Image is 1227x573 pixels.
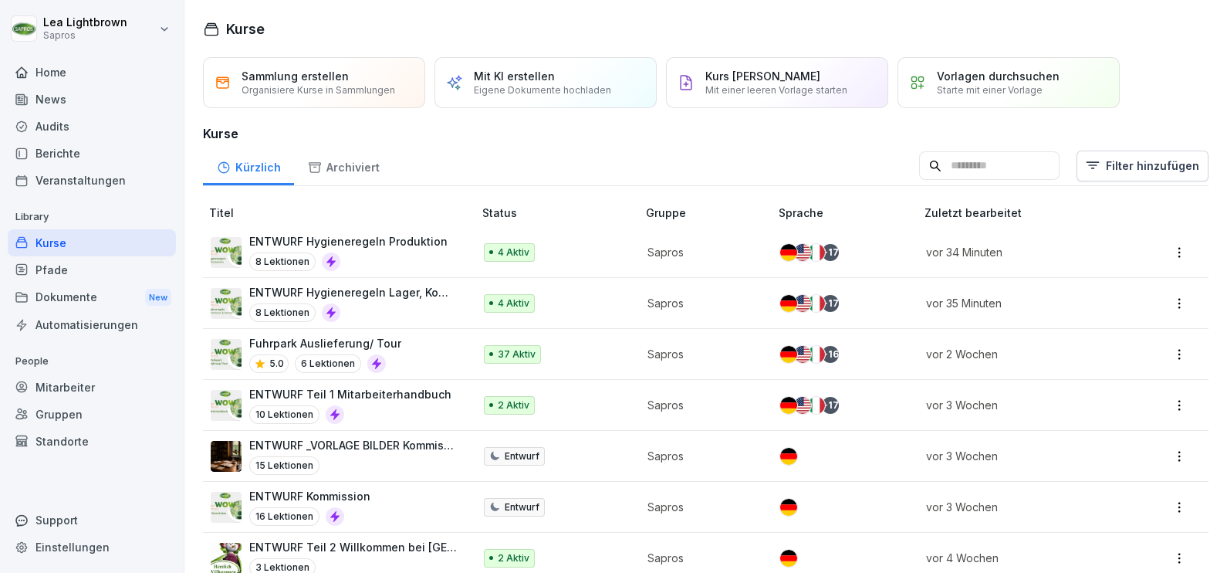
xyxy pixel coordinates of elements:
div: + 17 [822,397,839,414]
p: 8 Lektionen [249,303,316,322]
img: it.svg [808,397,825,414]
p: Titel [209,205,476,221]
button: Filter hinzufügen [1077,151,1208,181]
p: People [8,349,176,374]
p: vor 3 Wochen [926,397,1117,413]
a: News [8,86,176,113]
p: Sammlung erstellen [242,70,349,83]
p: Entwurf [505,500,539,514]
p: 4 Aktiv [498,246,529,259]
img: de.svg [780,550,797,567]
p: 4 Aktiv [498,297,529,310]
p: vor 3 Wochen [926,448,1117,464]
p: 5.0 [269,357,284,371]
a: Audits [8,113,176,140]
p: Entwurf [505,449,539,463]
img: us.svg [794,346,811,363]
p: Sapros [647,550,753,566]
img: r111smv5jl08ju40dq16pdyd.png [211,339,242,370]
p: Kurs [PERSON_NAME] [705,70,820,83]
img: oozo8bjgc9yg7uxk6jswm6d5.png [211,441,242,472]
p: ENTWURF Kommission [249,488,370,504]
img: us.svg [794,244,811,261]
a: Automatisierungen [8,311,176,338]
a: Kürzlich [203,146,294,185]
p: Fuhrpark Auslieferung/ Tour [249,335,401,351]
p: 6 Lektionen [295,354,361,373]
div: + 17 [822,244,839,261]
p: Sapros [647,499,753,515]
p: 2 Aktiv [498,551,529,565]
p: 16 Lektionen [249,507,319,526]
a: Pfade [8,256,176,283]
img: it.svg [808,244,825,261]
p: vor 4 Wochen [926,550,1117,566]
img: de.svg [780,397,797,414]
p: 15 Lektionen [249,456,319,475]
p: vor 2 Wochen [926,346,1117,362]
img: de.svg [780,244,797,261]
a: Mitarbeiter [8,374,176,401]
img: wagh1yur5rvun2g7ssqmx67c.png [211,288,242,319]
p: Status [482,205,641,221]
a: Gruppen [8,401,176,428]
p: Eigene Dokumente hochladen [474,84,611,96]
img: l8527dfigmvtvnh9bpu1gycw.png [211,237,242,268]
img: it.svg [808,295,825,312]
a: Standorte [8,428,176,455]
p: vor 35 Minuten [926,295,1117,311]
p: ENTWURF Teil 2 Willkommen bei [GEOGRAPHIC_DATA] [249,539,458,555]
p: Sprache [779,205,918,221]
p: Library [8,205,176,229]
p: Vorlagen durchsuchen [937,70,1060,83]
a: DokumenteNew [8,283,176,312]
h3: Kurse [203,124,1208,143]
p: Starte mit einer Vorlage [937,84,1043,96]
p: ENTWURF Teil 1 Mitarbeiterhandbuch [249,386,451,402]
p: Mit einer leeren Vorlage starten [705,84,847,96]
p: ENTWURF _VORLAGE BILDER Kommissionier Handbuch [249,437,458,453]
div: New [145,289,171,307]
img: de.svg [780,448,797,465]
a: Einstellungen [8,534,176,561]
p: Sapros [647,448,753,464]
p: Sapros [647,244,753,260]
img: it.svg [808,346,825,363]
p: 37 Aktiv [498,348,536,361]
img: de.svg [780,295,797,312]
p: Zuletzt bearbeitet [924,205,1135,221]
p: Mit KI erstellen [474,70,555,83]
img: ykyd29dix32es66jlv6if6gg.png [211,390,242,421]
p: 10 Lektionen [249,405,319,424]
img: ukwvtbg9y92ih978c6f3s03n.png [211,492,242,523]
a: Archiviert [294,146,393,185]
a: Home [8,59,176,86]
p: Sapros [647,346,753,362]
img: de.svg [780,499,797,516]
a: Veranstaltungen [8,167,176,194]
p: Lea Lightbrown [43,16,127,29]
a: Berichte [8,140,176,167]
p: Organisiere Kurse in Sammlungen [242,84,395,96]
p: Sapros [647,397,753,413]
p: Gruppe [646,205,772,221]
img: us.svg [794,295,811,312]
div: Support [8,507,176,534]
p: ENTWURF Hygieneregeln Produktion [249,233,448,249]
p: Sapros [43,30,127,41]
a: Kurse [8,229,176,256]
p: Sapros [647,295,753,311]
p: vor 34 Minuten [926,244,1117,260]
